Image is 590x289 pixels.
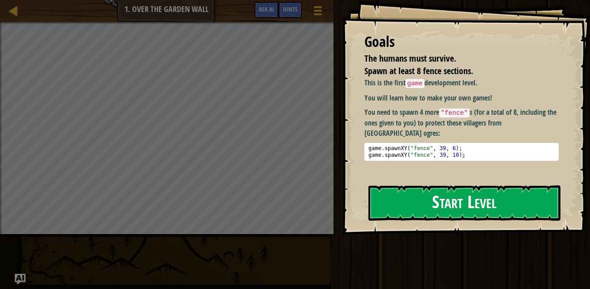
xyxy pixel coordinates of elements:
[283,5,298,13] span: Hints
[364,107,559,138] p: You need to spawn 4 more s (for a total of 8, including the ones given to you) to protect these v...
[15,274,26,285] button: Ask AI
[406,79,425,88] code: game
[364,52,456,64] span: The humans must survive.
[307,2,329,23] button: Show game menu
[259,5,274,13] span: Ask AI
[254,2,278,18] button: Ask AI
[439,109,470,117] code: "fence"
[364,93,559,103] p: You will learn how to make your own games!
[353,52,556,65] li: The humans must survive.
[353,65,556,78] li: Spawn at least 8 fence sections.
[368,185,560,221] button: Start Level
[364,32,559,52] div: Goals
[364,65,473,77] span: Spawn at least 8 fence sections.
[364,78,559,88] p: This is the first development level.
